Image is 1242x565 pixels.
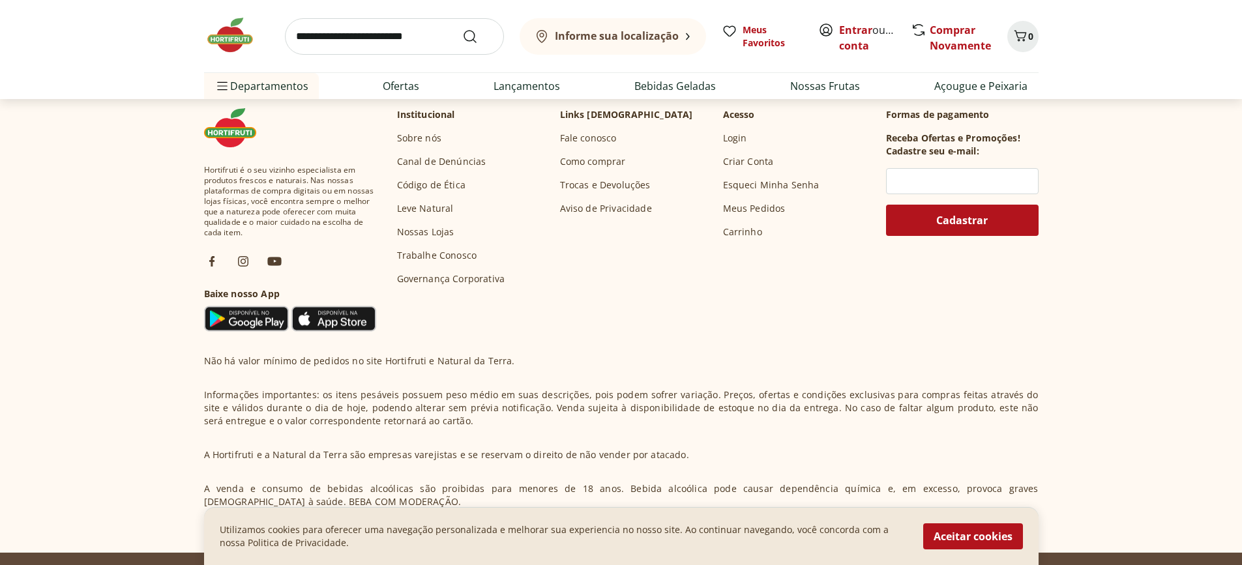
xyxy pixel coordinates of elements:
a: Entrar [839,23,872,37]
p: A Hortifruti e a Natural da Terra são empresas varejistas e se reservam o direito de não vender p... [204,448,689,461]
a: Leve Natural [397,202,454,215]
img: App Store Icon [291,306,376,332]
p: Utilizamos cookies para oferecer uma navegação personalizada e melhorar sua experiencia no nosso ... [220,523,908,549]
a: Sobre nós [397,132,441,145]
a: Bebidas Geladas [634,78,716,94]
a: Meus Pedidos [723,202,786,215]
p: Não há valor mínimo de pedidos no site Hortifruti e Natural da Terra. [204,355,515,368]
span: 0 [1028,30,1033,42]
img: fb [204,254,220,269]
button: Carrinho [1007,21,1039,52]
img: Google Play Icon [204,306,289,332]
a: Ofertas [383,78,419,94]
a: Esqueci Minha Senha [723,179,820,192]
a: Carrinho [723,225,762,239]
a: Lançamentos [494,78,560,94]
button: Submit Search [462,29,494,44]
input: search [285,18,504,55]
a: Meus Favoritos [722,23,803,50]
p: Formas de pagamento [886,108,1039,121]
p: Links [DEMOGRAPHIC_DATA] [560,108,693,121]
a: Criar Conta [723,155,774,168]
img: Hortifruti [204,16,269,55]
span: ou [839,22,897,53]
h3: Baixe nosso App [204,287,376,300]
button: Informe sua localização [520,18,706,55]
button: Aceitar cookies [923,523,1023,549]
a: Governança Corporativa [397,272,505,285]
a: Nossas Frutas [790,78,860,94]
b: Informe sua localização [555,29,679,43]
a: Canal de Denúncias [397,155,486,168]
a: Comprar Novamente [930,23,991,53]
a: Código de Ética [397,179,466,192]
img: Hortifruti [204,108,269,147]
span: Cadastrar [936,215,988,225]
a: Aviso de Privacidade [560,202,652,215]
a: Trabalhe Conosco [397,249,477,262]
a: Como comprar [560,155,626,168]
a: Criar conta [839,23,911,53]
a: Login [723,132,747,145]
p: Informações importantes: os itens pesáveis possuem peso médio em suas descrições, pois podem sofr... [204,388,1039,427]
p: Acesso [723,108,755,121]
button: Cadastrar [886,205,1039,236]
p: A venda e consumo de bebidas alcoólicas são proibidas para menores de 18 anos. Bebida alcoólica p... [204,482,1039,508]
span: Departamentos [214,70,308,102]
span: Meus Favoritos [743,23,803,50]
p: Institucional [397,108,455,121]
button: Menu [214,70,230,102]
h3: Receba Ofertas e Promoções! [886,132,1020,145]
a: Açougue e Peixaria [934,78,1028,94]
span: Hortifruti é o seu vizinho especialista em produtos frescos e naturais. Nas nossas plataformas de... [204,165,376,238]
a: Trocas e Devoluções [560,179,651,192]
img: ig [235,254,251,269]
a: Fale conosco [560,132,617,145]
img: ytb [267,254,282,269]
h3: Cadastre seu e-mail: [886,145,979,158]
a: Nossas Lojas [397,225,454,239]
